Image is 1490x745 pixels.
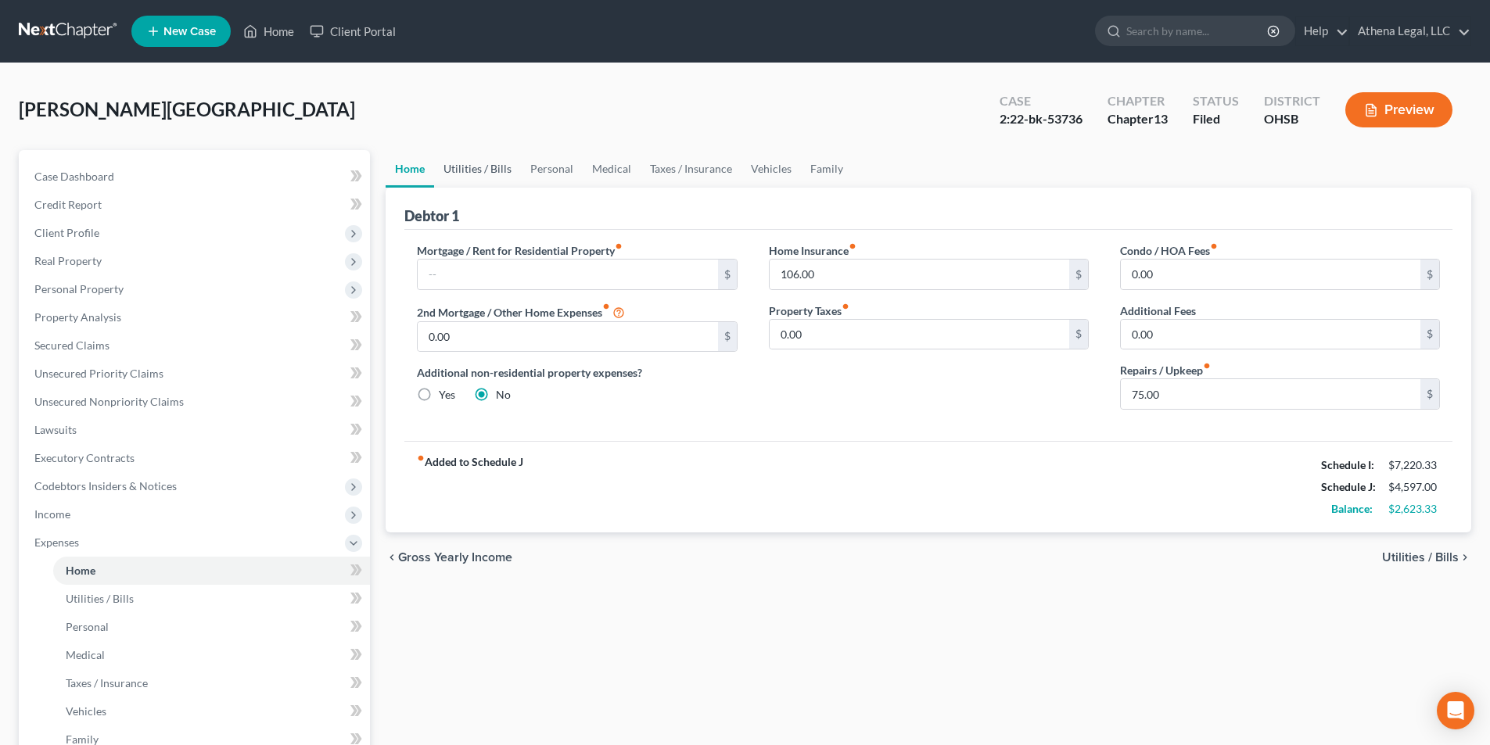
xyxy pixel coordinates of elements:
[521,150,583,188] a: Personal
[583,150,641,188] a: Medical
[496,387,511,403] label: No
[1120,362,1211,378] label: Repairs / Upkeep
[398,551,512,564] span: Gross Yearly Income
[1193,92,1239,110] div: Status
[602,303,610,310] i: fiber_manual_record
[34,367,163,380] span: Unsecured Priority Claims
[19,98,355,120] span: [PERSON_NAME][GEOGRAPHIC_DATA]
[1121,379,1420,409] input: --
[641,150,741,188] a: Taxes / Insurance
[770,320,1069,349] input: --
[1000,92,1082,110] div: Case
[53,669,370,697] a: Taxes / Insurance
[66,704,106,718] span: Vehicles
[1069,260,1088,289] div: $
[302,17,404,45] a: Client Portal
[1331,502,1373,515] strong: Balance:
[1203,362,1211,370] i: fiber_manual_record
[34,310,121,324] span: Property Analysis
[1108,92,1168,110] div: Chapter
[439,387,455,403] label: Yes
[66,620,109,633] span: Personal
[53,585,370,613] a: Utilities / Bills
[386,150,434,188] a: Home
[718,322,737,352] div: $
[1264,92,1320,110] div: District
[1120,242,1218,259] label: Condo / HOA Fees
[34,226,99,239] span: Client Profile
[66,648,105,661] span: Medical
[163,26,216,38] span: New Case
[53,697,370,725] a: Vehicles
[1350,17,1470,45] a: Athena Legal, LLC
[22,416,370,444] a: Lawsuits
[22,331,370,360] a: Secured Claims
[1120,303,1196,319] label: Additional Fees
[1296,17,1348,45] a: Help
[1321,458,1374,471] strong: Schedule I:
[849,242,856,250] i: fiber_manual_record
[1193,110,1239,128] div: Filed
[1069,320,1088,349] div: $
[1388,479,1440,495] div: $4,597.00
[769,303,849,319] label: Property Taxes
[1108,110,1168,128] div: Chapter
[718,260,737,289] div: $
[53,557,370,585] a: Home
[1121,320,1420,349] input: --
[34,254,102,267] span: Real Property
[801,150,853,188] a: Family
[34,198,102,211] span: Credit Report
[1000,110,1082,128] div: 2:22-bk-53736
[22,303,370,331] a: Property Analysis
[741,150,801,188] a: Vehicles
[34,423,77,436] span: Lawsuits
[1154,111,1168,126] span: 13
[66,592,134,605] span: Utilities / Bills
[34,451,135,464] span: Executory Contracts
[404,206,459,225] div: Debtor 1
[1420,320,1439,349] div: $
[770,260,1069,289] input: --
[22,360,370,388] a: Unsecured Priority Claims
[34,507,70,521] span: Income
[22,191,370,219] a: Credit Report
[1420,260,1439,289] div: $
[1382,551,1459,564] span: Utilities / Bills
[66,676,148,689] span: Taxes / Insurance
[66,564,95,577] span: Home
[769,242,856,259] label: Home Insurance
[22,388,370,416] a: Unsecured Nonpriority Claims
[1459,551,1471,564] i: chevron_right
[1126,16,1269,45] input: Search by name...
[1388,501,1440,517] div: $2,623.33
[417,242,623,259] label: Mortgage / Rent for Residential Property
[1210,242,1218,250] i: fiber_manual_record
[1121,260,1420,289] input: --
[1321,480,1376,493] strong: Schedule J:
[34,338,110,352] span: Secured Claims
[235,17,302,45] a: Home
[1420,379,1439,409] div: $
[615,242,623,250] i: fiber_manual_record
[53,641,370,669] a: Medical
[34,282,124,295] span: Personal Property
[1388,457,1440,473] div: $7,220.33
[418,260,717,289] input: --
[434,150,521,188] a: Utilities / Bills
[1264,110,1320,128] div: OHSB
[22,163,370,191] a: Case Dashboard
[386,551,398,564] i: chevron_left
[34,479,177,492] span: Codebtors Insiders & Notices
[417,303,625,321] label: 2nd Mortgage / Other Home Expenses
[1345,92,1452,127] button: Preview
[1437,692,1474,729] div: Open Intercom Messenger
[34,395,184,408] span: Unsecured Nonpriority Claims
[386,551,512,564] button: chevron_left Gross Yearly Income
[418,322,717,352] input: --
[417,454,523,520] strong: Added to Schedule J
[34,535,79,549] span: Expenses
[22,444,370,472] a: Executory Contracts
[34,170,114,183] span: Case Dashboard
[417,364,737,381] label: Additional non-residential property expenses?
